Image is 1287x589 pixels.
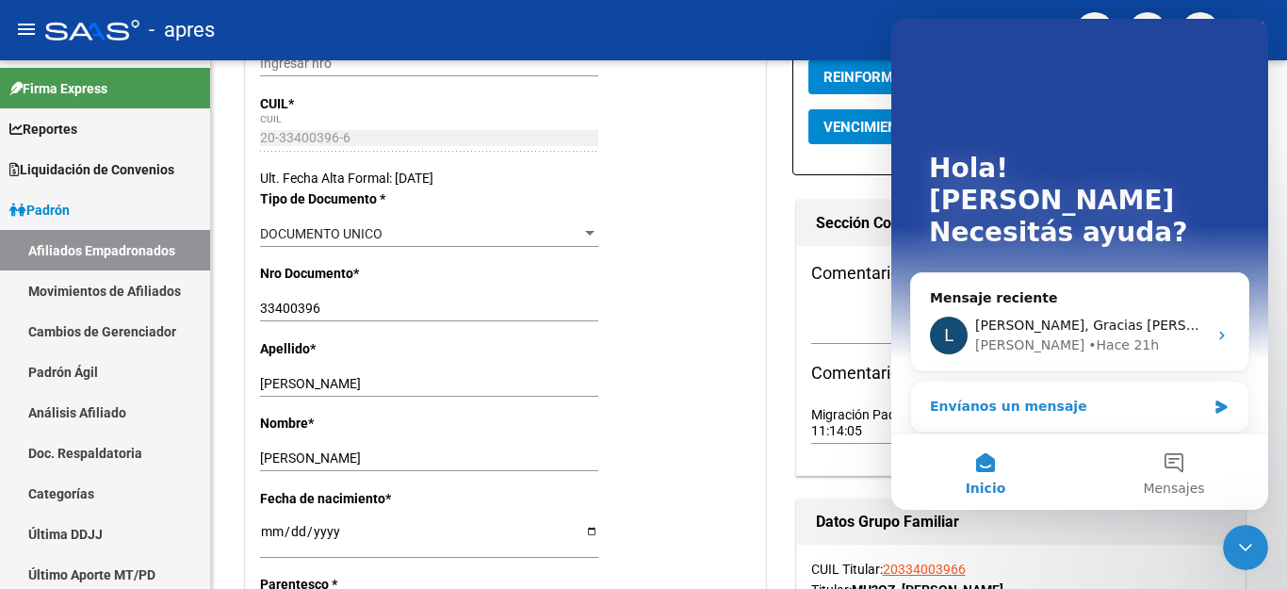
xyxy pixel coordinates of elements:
[891,19,1268,510] iframe: Intercom live chat
[9,200,70,221] span: Padrón
[808,59,1018,94] button: Reinformar Movimiento
[883,562,966,577] a: 20334003966
[1223,525,1268,570] iframe: Intercom live chat
[149,9,215,51] span: - apres
[823,69,1002,86] span: Reinformar Movimiento
[260,338,407,359] p: Apellido
[260,413,407,434] p: Nombre
[260,188,407,209] p: Tipo de Documento *
[811,260,1230,286] h3: Comentarios Obra Social:
[260,93,407,114] p: CUIL
[9,159,174,180] span: Liquidación de Convenios
[816,507,1226,537] h1: Datos Grupo Familiar
[260,226,383,241] span: DOCUMENTO UNICO
[811,360,1230,386] h3: Comentarios Administrador:
[823,119,945,136] span: Vencimiento PMI
[15,18,38,41] mat-icon: menu
[260,168,751,188] div: Ult. Fecha Alta Formal: [DATE]
[260,263,407,284] p: Nro Documento
[260,488,407,509] p: Fecha de nacimiento
[816,208,1226,238] h1: Sección Comentarios
[9,119,77,139] span: Reportes
[808,109,960,144] button: Vencimiento PMI
[9,78,107,99] span: Firma Express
